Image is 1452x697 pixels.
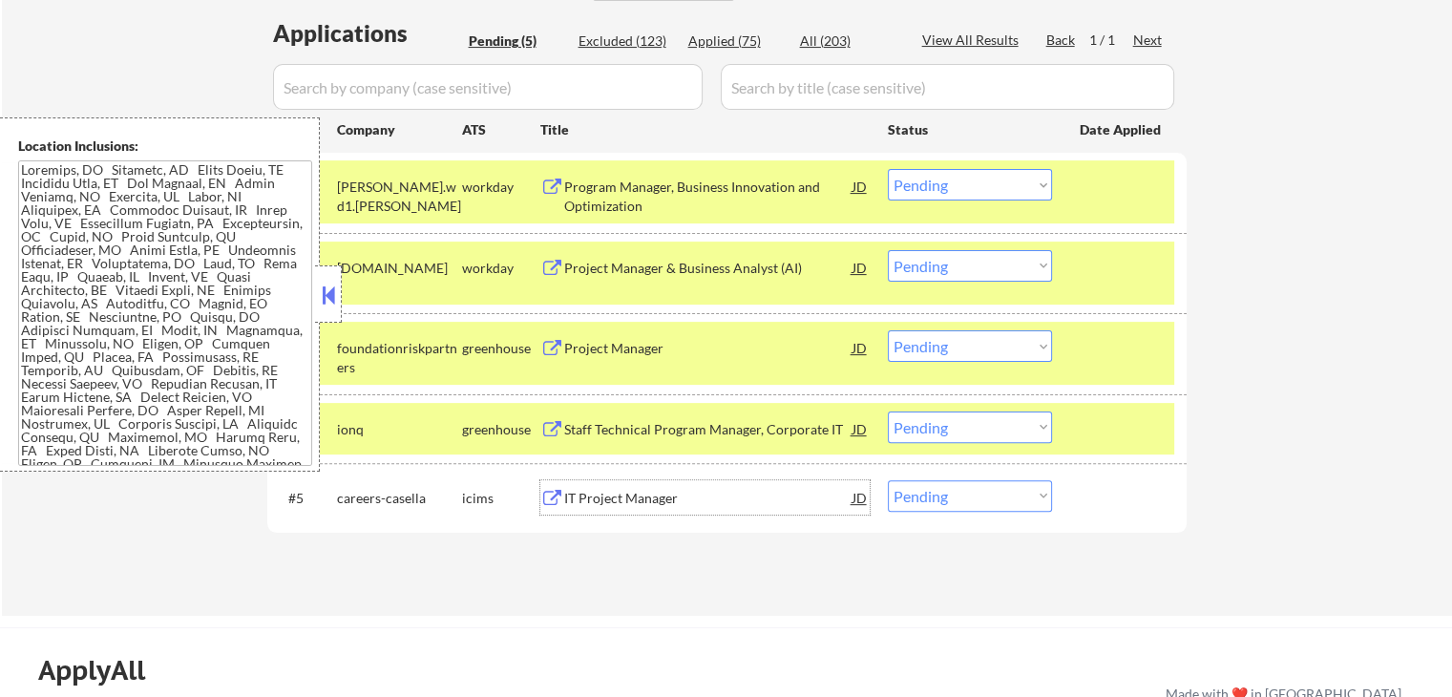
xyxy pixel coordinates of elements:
[462,420,540,439] div: greenhouse
[1133,31,1164,50] div: Next
[851,250,870,285] div: JD
[564,420,852,439] div: Staff Technical Program Manager, Corporate IT
[564,489,852,508] div: IT Project Manager
[273,64,703,110] input: Search by company (case sensitive)
[579,32,674,51] div: Excluded (123)
[38,654,167,686] div: ApplyAll
[851,169,870,203] div: JD
[564,178,852,215] div: Program Manager, Business Innovation and Optimization
[469,32,564,51] div: Pending (5)
[922,31,1024,50] div: View All Results
[462,178,540,197] div: workday
[337,339,462,376] div: foundationriskpartners
[851,412,870,446] div: JD
[337,259,462,278] div: [DOMAIN_NAME]
[888,112,1052,146] div: Status
[1089,31,1133,50] div: 1 / 1
[462,120,540,139] div: ATS
[18,137,312,156] div: Location Inclusions:
[721,64,1174,110] input: Search by title (case sensitive)
[851,480,870,515] div: JD
[462,339,540,358] div: greenhouse
[337,120,462,139] div: Company
[1080,120,1164,139] div: Date Applied
[564,259,852,278] div: Project Manager & Business Analyst (AI)
[800,32,895,51] div: All (203)
[540,120,870,139] div: Title
[688,32,784,51] div: Applied (75)
[273,22,462,45] div: Applications
[564,339,852,358] div: Project Manager
[337,420,462,439] div: ionq
[462,489,540,508] div: icims
[337,178,462,215] div: [PERSON_NAME].wd1.[PERSON_NAME]
[288,489,322,508] div: #5
[1046,31,1077,50] div: Back
[851,330,870,365] div: JD
[337,489,462,508] div: careers-casella
[462,259,540,278] div: workday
